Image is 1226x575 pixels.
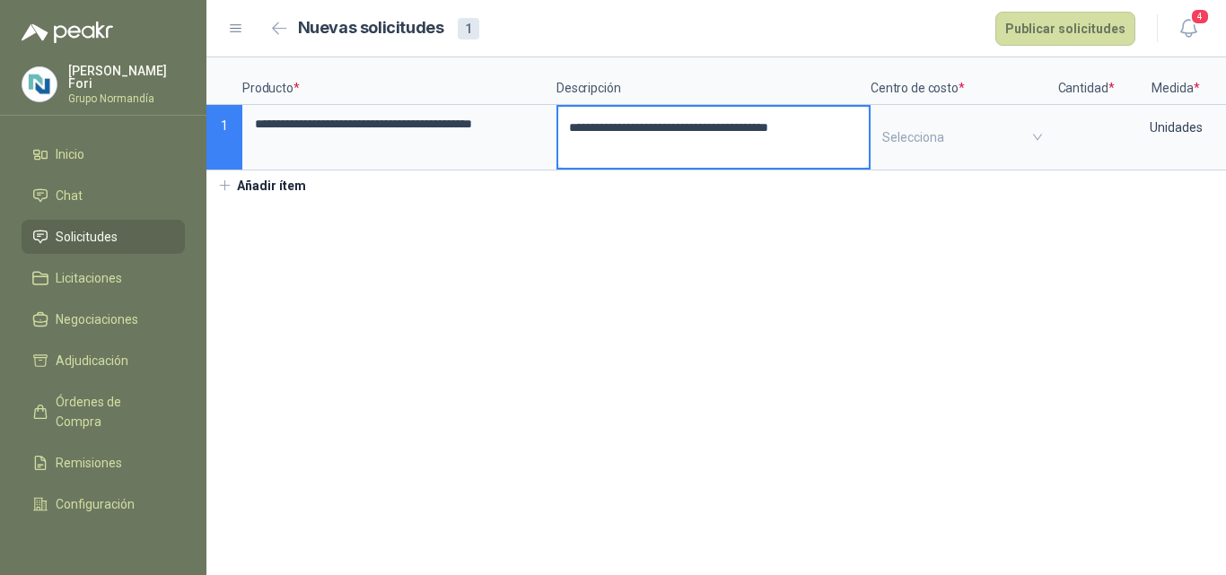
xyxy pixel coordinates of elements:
[56,351,128,370] span: Adjudicación
[56,186,83,205] span: Chat
[22,137,185,171] a: Inicio
[22,22,113,43] img: Logo peakr
[22,220,185,254] a: Solicitudes
[22,302,185,336] a: Negociaciones
[298,15,444,41] h2: Nuevas solicitudes
[68,65,185,90] p: [PERSON_NAME] Fori
[56,453,122,473] span: Remisiones
[22,487,185,521] a: Configuración
[22,179,185,213] a: Chat
[56,392,168,431] span: Órdenes de Compra
[56,268,122,288] span: Licitaciones
[458,18,479,39] div: 1
[68,93,185,104] p: Grupo Normandía
[22,528,185,562] a: Manuales y ayuda
[56,309,138,329] span: Negociaciones
[22,446,185,480] a: Remisiones
[22,385,185,439] a: Órdenes de Compra
[206,170,317,201] button: Añadir ítem
[56,494,135,514] span: Configuración
[22,67,57,101] img: Company Logo
[1190,8,1210,25] span: 4
[995,12,1135,46] button: Publicar solicitudes
[1050,57,1122,105] p: Cantidad
[242,57,556,105] p: Producto
[22,344,185,378] a: Adjudicación
[556,57,871,105] p: Descripción
[56,144,84,164] span: Inicio
[871,57,1050,105] p: Centro de costo
[1172,13,1204,45] button: 4
[22,261,185,295] a: Licitaciones
[56,227,118,247] span: Solicitudes
[206,105,242,170] p: 1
